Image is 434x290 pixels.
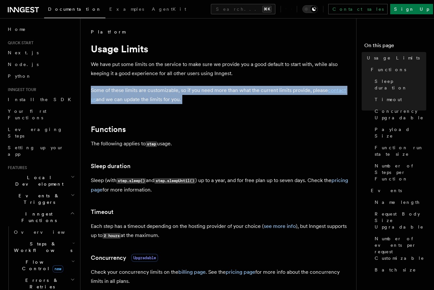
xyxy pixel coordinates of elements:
button: Toggle dark mode [302,5,318,13]
button: Inngest Functions [5,208,76,226]
code: 2 hours [102,233,121,239]
span: Timeout [375,96,402,103]
span: Sleep duration [375,78,426,91]
span: Your first Functions [8,109,46,120]
a: Sleep duration [91,162,130,171]
a: Functions [91,125,126,134]
a: Node.js [5,59,76,70]
button: Steps & Workflows [11,238,76,256]
a: Sign Up [390,4,433,14]
a: Payload Size [372,124,426,142]
a: pricing page [226,269,255,275]
a: AgentKit [148,2,190,18]
a: Home [5,23,76,35]
span: Quick start [5,40,33,46]
a: Contact sales [328,4,388,14]
a: Your first Functions [5,105,76,124]
span: Events [371,187,402,194]
span: Examples [109,7,144,12]
span: Steps & Workflows [11,241,72,254]
span: Python [8,73,31,79]
a: Documentation [44,2,105,18]
span: Name length [375,199,420,205]
code: step.sleep() [116,178,146,184]
span: Concurrency Upgradable [375,108,426,121]
a: billing page [178,269,206,275]
span: Number of events per request Customizable [375,235,426,261]
span: Install the SDK [8,97,75,102]
a: Next.js [5,47,76,59]
span: AgentKit [152,7,186,12]
button: Local Development [5,172,76,190]
span: Leveraging Steps [8,127,63,138]
span: Local Development [5,174,71,187]
code: step.sleepUntil() [154,178,195,184]
button: Flow Controlnew [11,256,76,274]
code: step [146,141,157,147]
span: Features [5,165,27,170]
span: Overview [14,230,81,235]
span: Request Body Size Upgradable [375,211,426,230]
span: Number of Steps per Function [375,163,426,182]
a: Leveraging Steps [5,124,76,142]
span: Inngest tour [5,87,36,92]
a: Examples [105,2,148,18]
a: Python [5,70,76,82]
a: ConcurrencyUpgradable [91,253,158,262]
a: Number of events per request Customizable [372,233,426,264]
a: Install the SDK [5,94,76,105]
span: Inngest Functions [5,211,70,224]
span: Events & Triggers [5,192,71,205]
a: Timeout [91,207,114,217]
p: We have put some limits on the service to make sure we provide you a good default to start with, ... [91,60,350,78]
span: Home [8,26,26,33]
span: Upgradable [131,254,158,262]
a: Timeout [372,94,426,105]
a: Concurrency Upgradable [372,105,426,124]
a: Events [368,185,426,196]
kbd: ⌘K [262,6,271,12]
a: Setting up your app [5,142,76,160]
span: Errors & Retries [11,277,70,290]
button: Search...⌘K [211,4,275,14]
a: see more info [264,223,296,229]
a: Sleep duration [372,75,426,94]
p: Sleep (with and ) up to a year, and for free plan up to seven days. Check the for more information. [91,176,350,194]
span: Functions [371,66,406,73]
p: Each step has a timeout depending on the hosting provider of your choice ( ), but Inngest support... [91,222,350,240]
span: Next.js [8,50,39,55]
a: Function run state size [372,142,426,160]
span: Setting up your app [8,145,64,157]
span: new [53,265,63,272]
p: Some of these limits are customizable, so if you need more than what the current limits provide, ... [91,86,350,104]
span: Flow Control [11,259,71,272]
h1: Usage Limits [91,43,350,55]
a: Request Body Size Upgradable [372,208,426,233]
span: Function run state size [375,144,426,157]
a: Overview [11,226,76,238]
a: Batch size [372,264,426,276]
a: Number of Steps per Function [372,160,426,185]
p: The following applies to usage. [91,139,350,149]
span: Batch size [375,267,416,273]
h4: On this page [364,42,426,52]
span: Documentation [48,7,102,12]
a: Functions [368,64,426,75]
p: Check your concurrency limits on the . See the for more info about the concurrency limits in all ... [91,268,350,286]
span: Usage Limits [367,55,420,61]
span: Node.js [8,62,39,67]
a: Usage Limits [364,52,426,64]
span: Platform [91,29,125,35]
button: Events & Triggers [5,190,76,208]
span: Payload Size [375,126,426,139]
a: Name length [372,196,426,208]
